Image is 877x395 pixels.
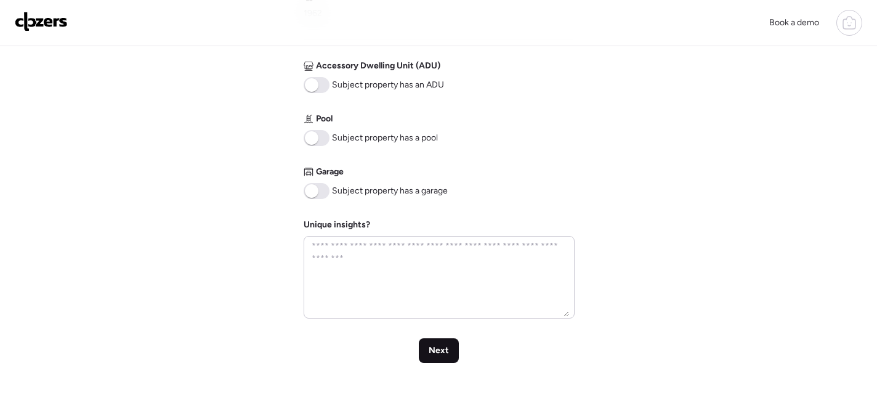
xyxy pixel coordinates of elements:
span: Garage [316,166,344,178]
span: Subject property has a garage [332,185,448,197]
label: Unique insights? [304,219,370,230]
span: Pool [316,113,333,125]
img: Logo [15,12,68,31]
span: Subject property has an ADU [332,79,444,91]
span: Subject property has a pool [332,132,438,144]
span: Next [429,344,449,357]
span: Book a demo [769,17,819,28]
span: Accessory Dwelling Unit (ADU) [316,60,440,72]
